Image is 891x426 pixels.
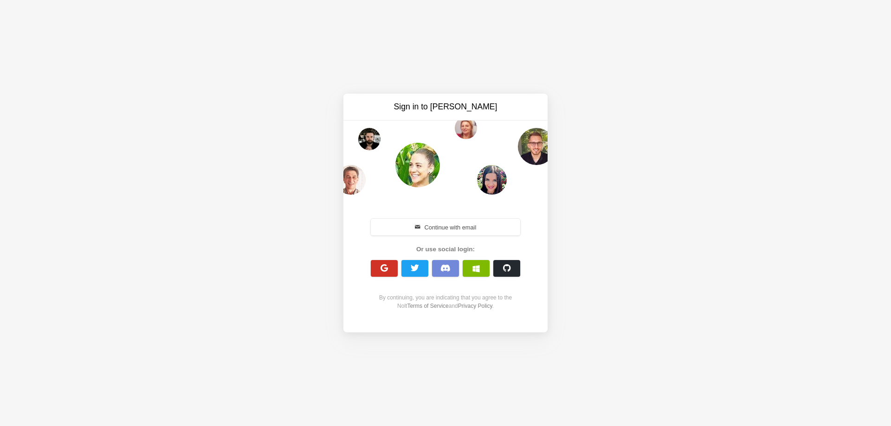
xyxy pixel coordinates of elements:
[371,219,520,235] button: Continue with email
[458,303,492,309] a: Privacy Policy
[407,303,448,309] a: Terms of Service
[368,101,523,113] h3: Sign in to [PERSON_NAME]
[366,293,525,310] div: By continuing, you are indicating that you agree to the Nolt and .
[366,245,525,254] div: Or use social login:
